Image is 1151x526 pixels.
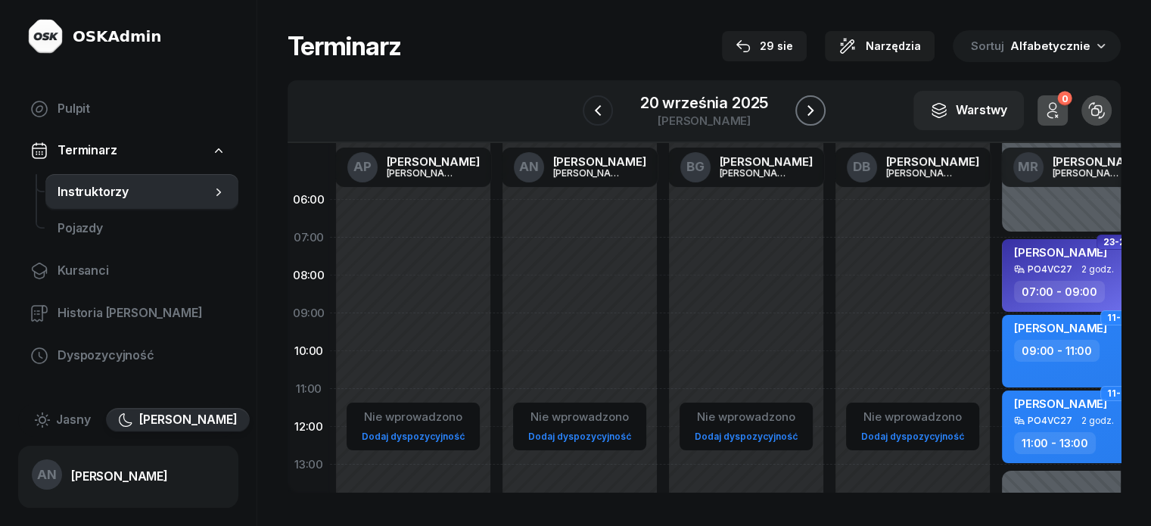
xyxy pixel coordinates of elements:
[886,168,959,178] div: [PERSON_NAME]
[1028,416,1072,425] div: PO4VC27
[106,408,250,432] button: [PERSON_NAME]
[139,410,238,430] span: [PERSON_NAME]
[58,261,226,281] span: Kursanci
[18,253,238,289] a: Kursanci
[58,141,117,160] span: Terminarz
[553,168,626,178] div: [PERSON_NAME]
[640,95,768,110] div: 20 września 2025
[866,37,921,55] span: Narzędzia
[58,99,226,119] span: Pulpit
[1107,392,1146,395] span: 11-12/30
[18,295,238,331] a: Historia [PERSON_NAME]
[1014,340,1100,362] div: 09:00 - 11:00
[288,370,330,408] div: 11:00
[58,303,226,323] span: Historia [PERSON_NAME]
[825,31,935,61] button: Narzędzia
[720,156,813,167] div: [PERSON_NAME]
[71,470,168,482] div: [PERSON_NAME]
[18,133,238,168] a: Terminarz
[27,18,64,54] img: logo-light@2x.png
[1037,95,1068,126] button: 0
[519,160,539,173] span: AN
[686,160,705,173] span: BG
[913,91,1024,130] button: Warstwy
[56,410,91,430] span: Jasny
[1010,39,1090,53] span: Alfabetycznie
[855,428,970,445] a: Dodaj dyspozycyjność
[45,210,238,247] a: Pojazdy
[522,404,637,449] button: Nie wprowadzonoDodaj dyspozycyjność
[58,346,226,366] span: Dyspozycyjność
[502,148,658,187] a: AN[PERSON_NAME][PERSON_NAME]
[522,428,637,445] a: Dodaj dyspozycyjność
[640,115,768,126] div: [PERSON_NAME]
[288,332,330,370] div: 10:00
[288,181,330,219] div: 06:00
[722,31,807,61] button: 29 sie
[387,168,459,178] div: [PERSON_NAME]
[971,36,1007,56] span: Sortuj
[720,168,792,178] div: [PERSON_NAME]
[1014,281,1105,303] div: 07:00 - 09:00
[288,33,401,60] h1: Terminarz
[1103,241,1146,244] span: 23-24/30
[930,101,1007,120] div: Warstwy
[689,407,804,427] div: Nie wprowadzono
[855,404,970,449] button: Nie wprowadzonoDodaj dyspozycyjność
[58,182,211,202] span: Instruktorzy
[288,484,330,521] div: 14:00
[356,428,471,445] a: Dodaj dyspozycyjność
[1028,264,1072,274] div: PO4VC27
[1053,156,1146,167] div: [PERSON_NAME]
[23,408,103,432] button: Jasny
[835,148,991,187] a: DB[PERSON_NAME][PERSON_NAME]
[387,156,480,167] div: [PERSON_NAME]
[855,407,970,427] div: Nie wprowadzono
[73,26,161,47] div: OSKAdmin
[1014,432,1096,454] div: 11:00 - 13:00
[1081,416,1114,426] span: 2 godz.
[353,160,372,173] span: AP
[1014,245,1107,260] span: [PERSON_NAME]
[58,219,226,238] span: Pojazdy
[335,148,492,187] a: AP[PERSON_NAME][PERSON_NAME]
[1057,92,1072,106] div: 0
[1107,316,1146,319] span: 11-12/30
[18,338,238,374] a: Dyspozycyjność
[1018,160,1038,173] span: MR
[356,407,471,427] div: Nie wprowadzono
[689,404,804,449] button: Nie wprowadzonoDodaj dyspozycyjność
[1014,321,1107,335] span: [PERSON_NAME]
[886,156,979,167] div: [PERSON_NAME]
[37,468,57,481] span: AN
[45,174,238,210] a: Instruktorzy
[853,160,870,173] span: DB
[1081,264,1114,275] span: 2 godz.
[1014,397,1107,411] span: [PERSON_NAME]
[18,91,238,127] a: Pulpit
[953,30,1121,62] button: Sortuj Alfabetycznie
[288,446,330,484] div: 13:00
[356,404,471,449] button: Nie wprowadzonoDodaj dyspozycyjność
[736,37,793,55] div: 29 sie
[668,148,825,187] a: BG[PERSON_NAME][PERSON_NAME]
[288,257,330,294] div: 08:00
[288,219,330,257] div: 07:00
[288,408,330,446] div: 12:00
[288,294,330,332] div: 09:00
[689,428,804,445] a: Dodaj dyspozycyjność
[522,407,637,427] div: Nie wprowadzono
[553,156,646,167] div: [PERSON_NAME]
[1053,168,1125,178] div: [PERSON_NAME]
